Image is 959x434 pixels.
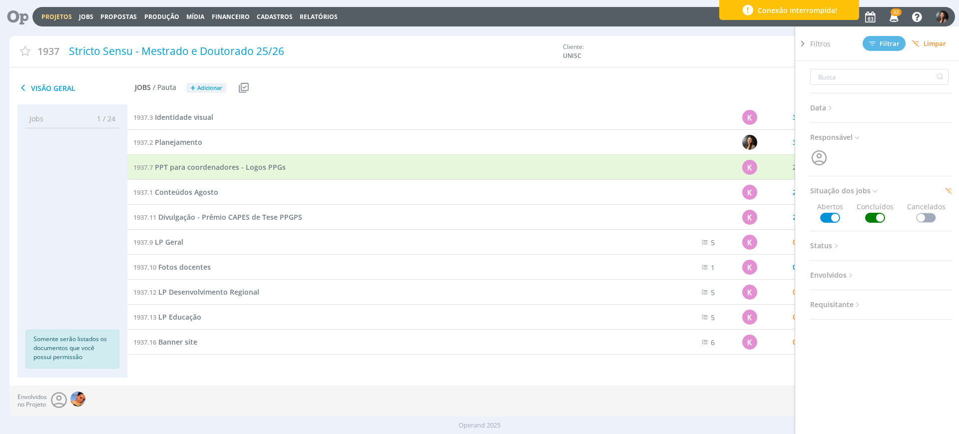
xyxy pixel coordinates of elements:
div: K [742,260,757,275]
p: Somente serão listados os documentos que você possui permissão [33,335,111,362]
div: K [742,235,757,250]
span: Banner site [158,337,197,347]
span: 1937.9 [133,238,153,247]
a: 1937.3Identidade visual [133,112,213,123]
div: Cliente: [563,42,788,60]
span: 1 [711,263,715,272]
span: 1937.12 [133,288,156,297]
span: Data [810,101,835,114]
span: 5 [711,313,715,322]
div: 26/08 [793,164,811,171]
button: Projetos [38,13,75,21]
a: 1937.1Conteúdos Agosto [133,187,218,198]
span: Status [810,239,841,252]
button: +Adicionar [186,83,226,93]
a: Relatórios [300,12,338,21]
a: 1937.10Fotos docentes [133,262,211,273]
div: 31/07 [793,114,811,121]
span: UNISC [563,51,638,60]
div: K [742,285,757,300]
span: 32 [891,8,902,16]
a: 1937.16Banner site [133,337,197,348]
span: Jobs [29,113,43,124]
span: / Pauta [153,83,176,92]
div: K [742,310,757,325]
span: 1937.16 [133,338,156,347]
span: LP Educação [158,312,201,322]
img: L [70,392,85,407]
span: 5 [711,238,715,247]
span: Abertos [817,201,843,223]
span: LP Geral [155,237,183,247]
span: 1937.10 [133,263,156,272]
span: LP Desenvolvimento Regional [158,287,259,297]
span: 1 / 24 [89,113,115,124]
a: Jobs [79,12,93,21]
span: + [190,83,195,93]
span: Propostas [100,12,137,21]
span: Envolvidos [810,269,855,282]
div: Stricto Sensu - Mestrado e Doutorado 25/26 [65,40,558,63]
span: Situação dos jobs [810,184,879,197]
span: Identidade visual [155,112,213,122]
div: K [742,110,757,125]
span: Adicionar [197,85,222,91]
span: 1937 [37,44,59,58]
a: Projetos [41,12,72,21]
span: 1937.3 [133,113,153,122]
span: 5 [711,288,715,297]
div: 03/09 [793,314,811,321]
span: 1937.13 [133,313,156,322]
a: 1937.7PPT para coordenadores - Logos PPGs [133,162,286,173]
span: Divulgação - Prêmio CAPES de Tese PPGPS [158,212,302,222]
span: Conteúdos Agosto [155,187,218,197]
span: 1937.2 [133,138,153,147]
div: 03/09 [793,289,811,296]
span: 1937.7 [133,163,153,172]
div: K [742,335,757,350]
div: K [742,160,757,175]
button: Relatórios [297,13,341,21]
button: Mídia [183,13,207,21]
button: B [936,8,949,25]
span: Cancelados [907,201,946,223]
span: PPT para coordenadores - Logos PPGs [155,162,286,172]
a: 1937.2Planejamento [133,137,202,148]
span: Cadastros [257,12,293,21]
span: 1937.11 [133,213,156,222]
button: 32 [883,8,904,26]
span: Visão Geral [17,82,135,94]
button: Produção [141,13,182,21]
img: B [936,10,949,23]
div: K [742,210,757,225]
span: Fotos docentes [158,262,211,272]
a: Financeiro [212,12,250,21]
button: Cadastros [254,13,296,21]
a: 1937.9LP Geral [133,237,183,248]
a: 1937.12LP Desenvolvimento Regional [133,287,259,298]
input: Busca [810,69,949,85]
div: 03/09 [793,239,811,246]
span: Conexão interrompida! [758,5,837,15]
div: 31/07 [793,139,811,146]
button: Jobs [76,13,96,21]
button: Propostas [97,13,140,21]
div: 29/08 [793,214,811,221]
span: Concluídos [857,201,894,223]
div: K [742,185,757,200]
span: Requisitante [810,298,862,311]
div: 29/08 [793,189,811,196]
div: 03/09 [793,264,811,271]
a: 1937.13LP Educação [133,312,201,323]
span: Planejamento [155,137,202,147]
span: 1937.1 [133,188,153,197]
img: B [742,135,757,150]
span: Responsável [810,131,861,144]
div: 03/09 [793,339,811,346]
span: 6 [711,338,715,347]
span: Envolvidos no Projeto [17,394,47,408]
a: Mídia [186,12,204,21]
span: Jobs [135,83,151,92]
a: Produção [144,12,179,21]
button: Financeiro [209,13,253,21]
